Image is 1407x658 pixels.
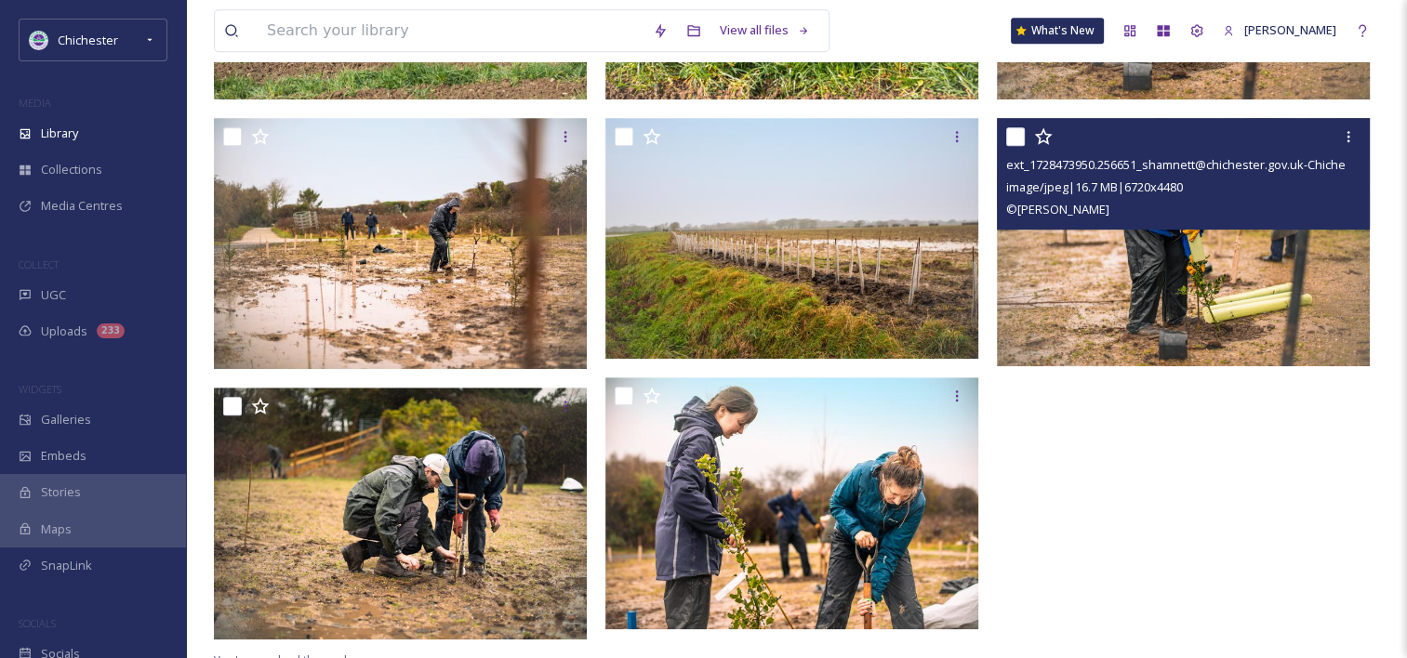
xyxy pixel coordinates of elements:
a: [PERSON_NAME] [1214,12,1346,48]
img: ext_1728473947.794692_shamnett@chichester.gov.uk-Chichester-7.jpg [214,388,591,639]
span: [PERSON_NAME] [1244,21,1336,38]
a: View all files [710,12,819,48]
span: ext_1728473950.256651_shamnett@chichester.gov.uk-Chichester-9.jpg [1006,155,1398,173]
img: ext_1728473948.378032_shamnett@chichester.gov.uk-Chichester-8.jpg [214,117,591,369]
span: Media Centres [41,197,123,215]
input: Search your library [258,10,644,51]
span: Stories [41,483,81,501]
span: Collections [41,161,102,178]
img: ext_1728473946.967583_shamnett@chichester.gov.uk-Chichester-33.jpg [605,117,983,359]
div: 233 [97,323,125,338]
span: SOCIALS [19,616,56,630]
span: Chichester [58,32,118,48]
span: Library [41,125,78,142]
span: Embeds [41,447,86,465]
img: ext_1728473950.256651_shamnett@chichester.gov.uk-Chichester-9.jpg [997,117,1370,366]
span: Uploads [41,322,87,340]
span: MEDIA [19,96,51,110]
span: Maps [41,520,72,538]
a: What's New [1011,18,1104,44]
img: Logo_of_Chichester_District_Council.png [30,31,48,49]
span: WIDGETS [19,382,61,396]
span: UGC [41,286,66,304]
span: COLLECT [19,257,59,271]
span: SnapLink [41,557,92,574]
img: ext_1728473942.743539_shamnett@chichester.gov.uk-Chichester-13.jpg [605,377,983,629]
span: © [PERSON_NAME] [1006,201,1109,217]
span: image/jpeg | 16.7 MB | 6720 x 4480 [1006,178,1183,195]
span: Galleries [41,411,91,428]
